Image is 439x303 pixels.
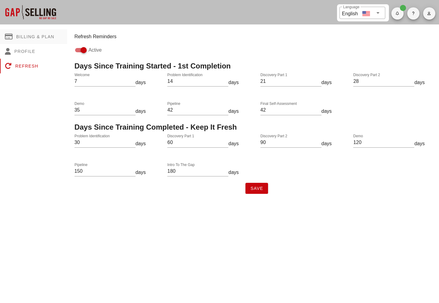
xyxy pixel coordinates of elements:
label: Demo [74,102,84,106]
label: Problem Identification [167,73,202,77]
div: days [321,100,332,122]
div: days [321,133,332,154]
label: Final Self-Assessment [260,102,297,106]
div: days [228,161,239,183]
label: Discovery Part 1 [260,73,287,77]
span: Save [250,186,263,191]
div: LanguageEnglish [339,7,385,19]
label: Discovery Part 1 [167,134,194,139]
div: Refresh Reminders [74,33,439,40]
div: days [136,161,146,183]
div: English [342,9,358,17]
label: Intro To The Gap [167,163,195,167]
label: Welcome [74,73,90,77]
div: days [228,72,239,93]
div: days [136,100,146,122]
button: Save [245,183,268,194]
div: days [414,133,425,154]
span: Badge [400,5,406,11]
h2: Days Since Training Completed - Keep It Fresh [74,122,439,133]
label: Problem Identification [74,134,110,139]
label: Pipeline [167,102,180,106]
label: Discovery Part 2 [353,73,380,77]
label: Language [343,5,359,9]
label: Discovery Part 2 [260,134,287,139]
div: days [228,133,239,154]
label: Pipeline [74,163,88,167]
div: days [414,72,425,93]
div: days [136,133,146,154]
label: Demo [353,134,363,139]
div: days [136,72,146,93]
div: days [228,100,239,122]
div: days [321,72,332,93]
label: Active [89,47,253,53]
h2: Days Since Training Started - 1st Completion [74,61,439,72]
